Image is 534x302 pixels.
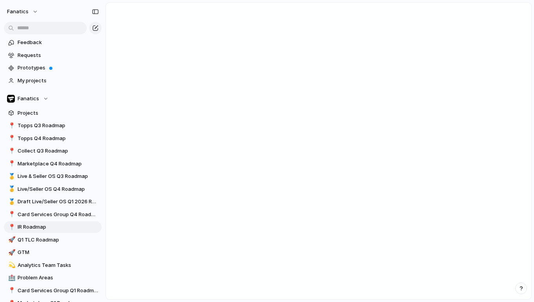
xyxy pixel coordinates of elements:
button: 📍 [7,147,15,155]
a: 📍Topps Q4 Roadmap [4,133,102,144]
div: 📍 [8,147,14,156]
button: fanatics [4,5,42,18]
div: 📍 [8,286,14,295]
div: 📍 [8,121,14,130]
a: 🥇Live & Seller OS Q3 Roadmap [4,171,102,182]
button: 🏥 [7,274,15,282]
button: 📍 [7,135,15,142]
button: 🚀 [7,249,15,256]
button: 🥇 [7,198,15,206]
button: 🚀 [7,236,15,244]
button: 📍 [7,287,15,295]
a: 📍Marketplace Q4 Roadmap [4,158,102,170]
div: 📍 [8,134,14,143]
button: 💫 [7,261,15,269]
span: Collect Q3 Roadmap [18,147,99,155]
button: 📍 [7,122,15,130]
a: My projects [4,75,102,87]
span: Feedback [18,39,99,46]
span: Draft Live/Seller OS Q1 2026 Roadmap [18,198,99,206]
div: 🥇 [8,197,14,206]
a: 🚀GTM [4,247,102,258]
span: Prototypes [18,64,99,72]
a: 📍Card Services Group Q1 Roadmap [4,285,102,297]
span: Problem Areas [18,274,99,282]
button: 📍 [7,223,15,231]
span: Card Services Group Q4 Roadmap [18,211,99,219]
button: 📍 [7,211,15,219]
a: 🥇Live/Seller OS Q4 Roadmap [4,183,102,195]
button: 🥇 [7,172,15,180]
div: 💫 [8,261,14,270]
a: Projects [4,107,102,119]
div: 📍 [8,223,14,232]
span: GTM [18,249,99,256]
a: 🥇Draft Live/Seller OS Q1 2026 Roadmap [4,196,102,208]
button: 📍 [7,160,15,168]
span: Fanatics [18,95,39,103]
div: 🥇 [8,185,14,194]
div: 🥇 [8,172,14,181]
span: Card Services Group Q1 Roadmap [18,287,99,295]
span: Requests [18,52,99,59]
a: 🚀Q1 TLC Roadmap [4,234,102,246]
a: Requests [4,50,102,61]
div: 🏥 [8,274,14,282]
a: Prototypes [4,62,102,74]
a: 💫Analytics Team Tasks [4,259,102,271]
a: 📍Card Services Group Q4 Roadmap [4,209,102,220]
span: Projects [18,109,99,117]
a: 📍Topps Q3 Roadmap [4,120,102,131]
button: Fanatics [4,93,102,105]
a: Feedback [4,37,102,48]
span: Q1 TLC Roadmap [18,236,99,244]
div: 🚀 [8,248,14,257]
span: Marketplace Q4 Roadmap [18,160,99,168]
span: My projects [18,77,99,85]
a: 📍Collect Q3 Roadmap [4,145,102,157]
span: Live/Seller OS Q4 Roadmap [18,185,99,193]
span: Analytics Team Tasks [18,261,99,269]
div: 🚀 [8,235,14,244]
a: 📍IR Roadmap [4,221,102,233]
div: 📍 [8,210,14,219]
span: Topps Q3 Roadmap [18,122,99,130]
span: fanatics [7,8,29,16]
span: IR Roadmap [18,223,99,231]
button: 🥇 [7,185,15,193]
span: Topps Q4 Roadmap [18,135,99,142]
div: 📍 [8,159,14,168]
span: Live & Seller OS Q3 Roadmap [18,172,99,180]
a: 🏥Problem Areas [4,272,102,284]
